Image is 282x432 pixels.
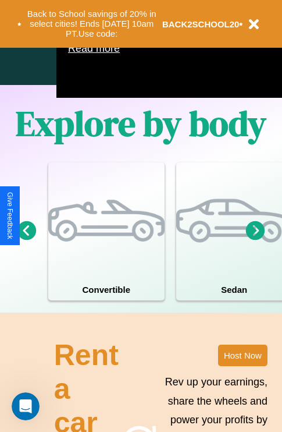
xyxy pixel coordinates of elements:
[48,279,165,300] h4: Convertible
[12,392,40,420] iframe: Intercom live chat
[218,345,267,366] button: Host Now
[22,6,162,42] button: Back to School savings of 20% in select cities! Ends [DATE] 10am PT.Use code:
[6,192,14,239] div: Give Feedback
[162,19,240,29] b: BACK2SCHOOL20
[16,100,266,147] h1: Explore by body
